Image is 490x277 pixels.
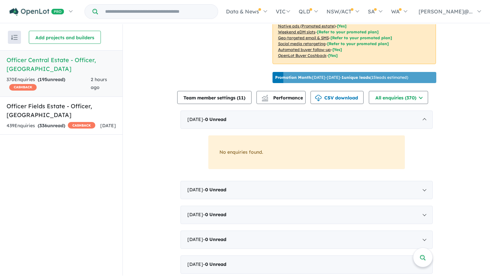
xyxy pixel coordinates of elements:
[275,75,408,80] p: [DATE] - [DATE] - ( 15 leads estimated)
[205,212,208,217] span: 0
[419,8,473,15] span: [PERSON_NAME]@...
[187,261,226,267] span: [DATE] -
[342,75,370,80] b: 1 unique leads
[205,116,208,122] span: 0
[29,31,101,44] button: Add projects and builders
[256,91,306,104] button: Performance
[209,236,226,242] span: Unread
[187,187,226,193] span: [DATE] -
[209,187,226,193] span: Unread
[278,47,331,52] u: Automated buyer follow-up
[208,135,405,169] div: No enquiries found.
[317,29,379,34] span: [Refer to your promoted plan]
[278,29,315,34] u: Weekend eDM slots
[209,212,226,217] span: Unread
[209,261,226,267] span: Unread
[311,91,364,104] button: CSV download
[91,77,107,90] span: 2 hours ago
[205,187,208,193] span: 0
[330,35,392,40] span: [Refer to your promoted plan]
[275,75,312,80] b: Promotion Month:
[38,123,65,129] strong: ( unread)
[99,5,217,19] input: Try estate name, suburb, builder or developer
[7,56,116,73] h5: Officer Central Estate - Officer , [GEOGRAPHIC_DATA]
[39,77,47,82] span: 195
[7,102,116,119] h5: Officer Fields Estate - Officer , [GEOGRAPHIC_DATA]
[205,261,208,267] span: 0
[278,35,329,40] u: Geo-targeted email & SMS
[38,77,65,82] strong: ( unread)
[187,212,226,217] span: [DATE] -
[9,8,64,16] img: Openlot PRO Logo White
[187,236,226,242] span: [DATE] -
[100,123,116,129] span: [DATE]
[315,95,322,101] img: download icon
[278,41,326,46] u: Social media retargeting
[262,95,268,98] img: line-chart.svg
[68,122,95,129] span: CASHBACK
[278,24,335,28] u: Native ads (Promoted estate)
[7,122,95,130] div: 439 Enquir ies
[9,84,37,91] span: CASHBACK
[332,47,342,52] span: [Yes]
[278,53,327,58] u: OpenLot Buyer Cashback
[177,91,252,104] button: Team member settings (11)
[263,95,303,101] span: Performance
[209,116,226,122] span: Unread
[205,236,208,242] span: 0
[369,91,428,104] button: All enquiries (370)
[39,123,47,129] span: 336
[328,53,338,58] span: [Yes]
[327,41,389,46] span: [Refer to your promoted plan]
[7,76,91,92] div: 370 Enquir ies
[262,97,268,101] img: bar-chart.svg
[337,24,347,28] span: [Yes]
[187,116,226,122] span: [DATE] -
[238,95,244,101] span: 11
[11,35,18,40] img: sort.svg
